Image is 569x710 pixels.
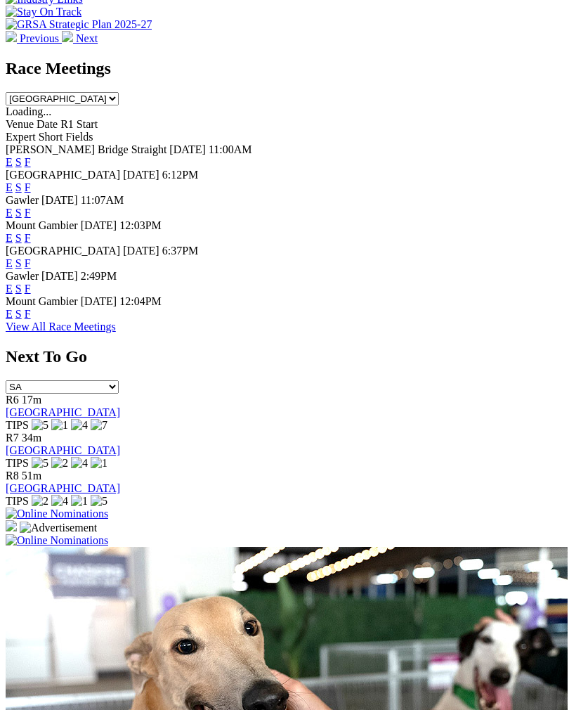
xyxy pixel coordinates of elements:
[51,495,68,508] img: 4
[162,245,199,257] span: 6:37PM
[32,495,48,508] img: 2
[25,156,31,168] a: F
[62,32,98,44] a: Next
[6,169,120,181] span: [GEOGRAPHIC_DATA]
[51,457,68,470] img: 2
[37,118,58,130] span: Date
[169,143,206,155] span: [DATE]
[6,32,62,44] a: Previous
[15,156,22,168] a: S
[6,59,563,78] h2: Race Meetings
[15,308,22,320] a: S
[60,118,98,130] span: R1 Start
[6,419,29,431] span: TIPS
[81,219,117,231] span: [DATE]
[65,131,93,143] span: Fields
[76,32,98,44] span: Next
[6,283,13,295] a: E
[6,470,19,482] span: R8
[22,432,41,444] span: 34m
[6,347,563,366] h2: Next To Go
[22,394,41,406] span: 17m
[6,207,13,219] a: E
[15,283,22,295] a: S
[20,522,97,534] img: Advertisement
[81,194,124,206] span: 11:07AM
[6,394,19,406] span: R6
[6,308,13,320] a: E
[71,495,88,508] img: 1
[6,6,81,18] img: Stay On Track
[6,181,13,193] a: E
[162,169,199,181] span: 6:12PM
[6,143,166,155] span: [PERSON_NAME] Bridge Straight
[25,257,31,269] a: F
[6,245,120,257] span: [GEOGRAPHIC_DATA]
[119,219,162,231] span: 12:03PM
[123,245,159,257] span: [DATE]
[6,457,29,469] span: TIPS
[6,406,120,418] a: [GEOGRAPHIC_DATA]
[6,219,78,231] span: Mount Gambier
[91,495,107,508] img: 5
[6,194,39,206] span: Gawler
[41,270,78,282] span: [DATE]
[6,257,13,269] a: E
[6,31,17,42] img: chevron-left-pager-white.svg
[15,232,22,244] a: S
[15,207,22,219] a: S
[6,444,120,456] a: [GEOGRAPHIC_DATA]
[62,31,73,42] img: chevron-right-pager-white.svg
[6,482,120,494] a: [GEOGRAPHIC_DATA]
[41,194,78,206] span: [DATE]
[6,432,19,444] span: R7
[22,470,41,482] span: 51m
[123,169,159,181] span: [DATE]
[209,143,252,155] span: 11:00AM
[32,457,48,470] img: 5
[15,181,22,193] a: S
[20,32,59,44] span: Previous
[119,295,162,307] span: 12:04PM
[6,270,39,282] span: Gawler
[32,419,48,432] img: 5
[71,419,88,432] img: 4
[39,131,63,143] span: Short
[6,118,34,130] span: Venue
[6,520,17,531] img: 15187_Greyhounds_GreysPlayCentral_Resize_SA_WebsiteBanner_300x115_2025.jpg
[6,508,108,520] img: Online Nominations
[25,207,31,219] a: F
[6,495,29,507] span: TIPS
[51,419,68,432] img: 1
[25,181,31,193] a: F
[25,232,31,244] a: F
[6,156,13,168] a: E
[6,321,116,333] a: View All Race Meetings
[6,18,152,31] img: GRSA Strategic Plan 2025-27
[6,232,13,244] a: E
[6,534,108,547] img: Online Nominations
[81,295,117,307] span: [DATE]
[25,283,31,295] a: F
[6,131,36,143] span: Expert
[91,457,107,470] img: 1
[91,419,107,432] img: 7
[15,257,22,269] a: S
[71,457,88,470] img: 4
[6,105,51,117] span: Loading...
[25,308,31,320] a: F
[6,295,78,307] span: Mount Gambier
[81,270,117,282] span: 2:49PM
